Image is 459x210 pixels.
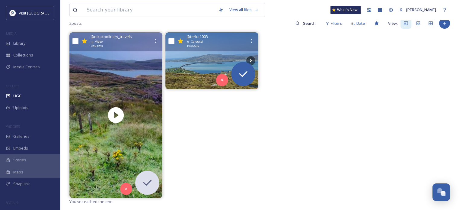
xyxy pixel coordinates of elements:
[165,32,258,89] img: So much happened in August so a quick look back to the Outer Hebrides trip (part 1) - what a magi...
[432,183,450,201] button: Open Chat
[69,21,82,26] span: 2 posts
[84,3,215,17] input: Search your library
[69,32,162,198] video: Welcome at largest archipelago in the United Kingdom, off the west coast of the Scottish mainland...
[13,52,33,58] span: Collections
[10,10,16,16] img: Untitled%20design%20%2897%29.png
[13,134,30,139] span: Galleries
[406,7,436,12] span: [PERSON_NAME]
[91,34,132,40] span: @ nikacoolinary_travels
[186,44,199,48] span: 1079 x 658
[13,181,30,187] span: SnapLink
[300,17,319,29] input: Search
[6,124,20,129] span: WIDGETS
[330,6,361,14] a: What's New
[331,21,342,26] span: Filters
[69,199,113,204] span: You've reached the end
[6,200,18,205] span: SOCIALS
[13,157,26,163] span: Stories
[388,21,398,26] span: View:
[356,21,365,26] span: Date
[69,32,162,198] img: thumbnail
[6,31,17,36] span: MEDIA
[226,4,262,16] a: View all files
[13,105,28,111] span: Uploads
[396,4,439,16] a: [PERSON_NAME]
[13,64,40,70] span: Media Centres
[6,84,19,88] span: COLLECT
[186,34,208,40] span: @ terka1003
[13,169,23,175] span: Maps
[13,145,28,151] span: Embeds
[13,40,25,46] span: Library
[13,93,21,99] span: UGC
[19,10,65,16] span: Visit [GEOGRAPHIC_DATA]
[191,40,203,44] span: Carousel
[95,40,103,44] span: Video
[91,44,103,48] span: 720 x 1280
